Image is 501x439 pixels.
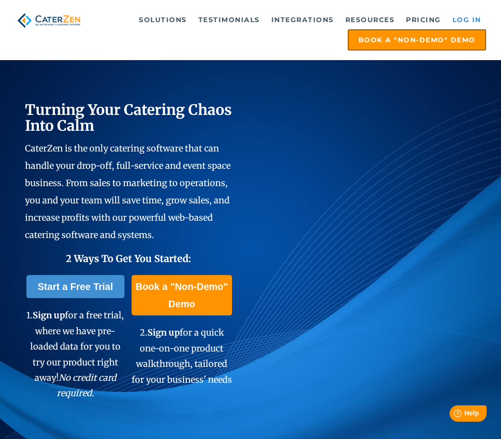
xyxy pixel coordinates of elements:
[25,143,231,240] span: CaterZen is the only catering software that can handle your drop-off, full-service and event spac...
[448,10,486,29] a: Log in
[26,310,124,399] span: 1. for a free trial, where we have pre-loaded data for you to try our product right away!
[33,310,65,321] span: Sign up
[267,10,339,29] a: Integrations
[134,10,192,29] a: Solutions
[15,10,83,31] img: caterzen
[341,10,400,29] a: Resources
[66,252,191,264] span: 2 Ways To Get You Started:
[415,401,490,428] iframe: Help widget launcher
[147,327,180,338] span: Sign up
[132,275,232,315] a: Book a "Non-Demo" Demo
[96,10,486,50] div: Navigation Menu
[26,275,125,298] a: Start a Free Trial
[132,327,232,385] span: 2. for a quick one-on-one product walkthrough, tailored for your business' needs
[348,29,486,50] a: Book a "Non-Demo" Demo
[194,10,265,29] a: Testimonials
[401,10,446,29] a: Pricing
[25,100,232,135] span: Turning Your Catering Chaos Into Calm
[57,372,116,399] em: No credit card required.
